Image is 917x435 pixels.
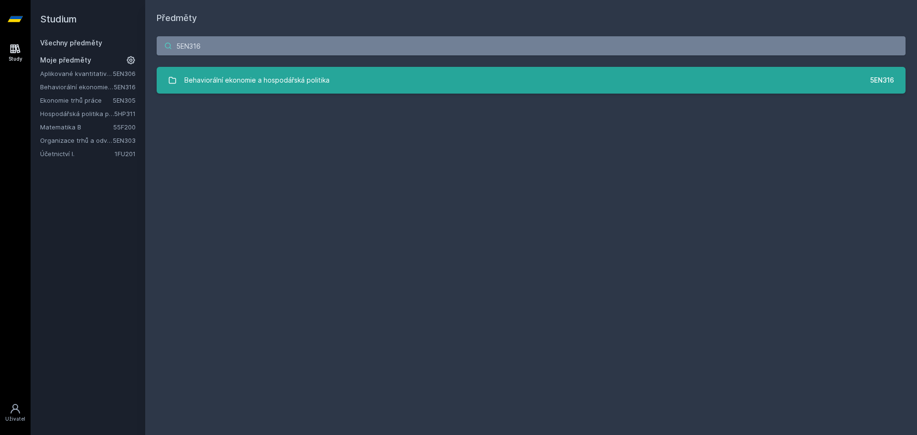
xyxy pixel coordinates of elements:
input: Název nebo ident předmětu… [157,36,906,55]
a: Ekonomie trhů práce [40,95,113,105]
a: Účetnictví I. [40,149,115,159]
a: Behaviorální ekonomie a hospodářská politika [40,82,114,92]
a: Aplikované kvantitativní metody I [40,69,113,78]
a: Všechny předměty [40,39,102,47]
div: 5EN316 [870,75,894,85]
a: Behaviorální ekonomie a hospodářská politika 5EN316 [157,67,906,94]
a: 5EN305 [113,96,136,104]
div: Study [9,55,22,63]
a: 55F200 [113,123,136,131]
a: 5EN316 [114,83,136,91]
a: Uživatel [2,398,29,427]
a: Organizace trhů a odvětví [40,136,113,145]
a: Study [2,38,29,67]
h1: Předměty [157,11,906,25]
a: 5EN306 [113,70,136,77]
a: Matematika B [40,122,113,132]
a: 5HP311 [114,110,136,117]
a: Hospodářská politika pro země bohaté na přírodní zdroje [40,109,114,118]
span: Moje předměty [40,55,91,65]
a: 1FU201 [115,150,136,158]
div: Behaviorální ekonomie a hospodářská politika [184,71,330,90]
div: Uživatel [5,415,25,423]
a: 5EN303 [113,137,136,144]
